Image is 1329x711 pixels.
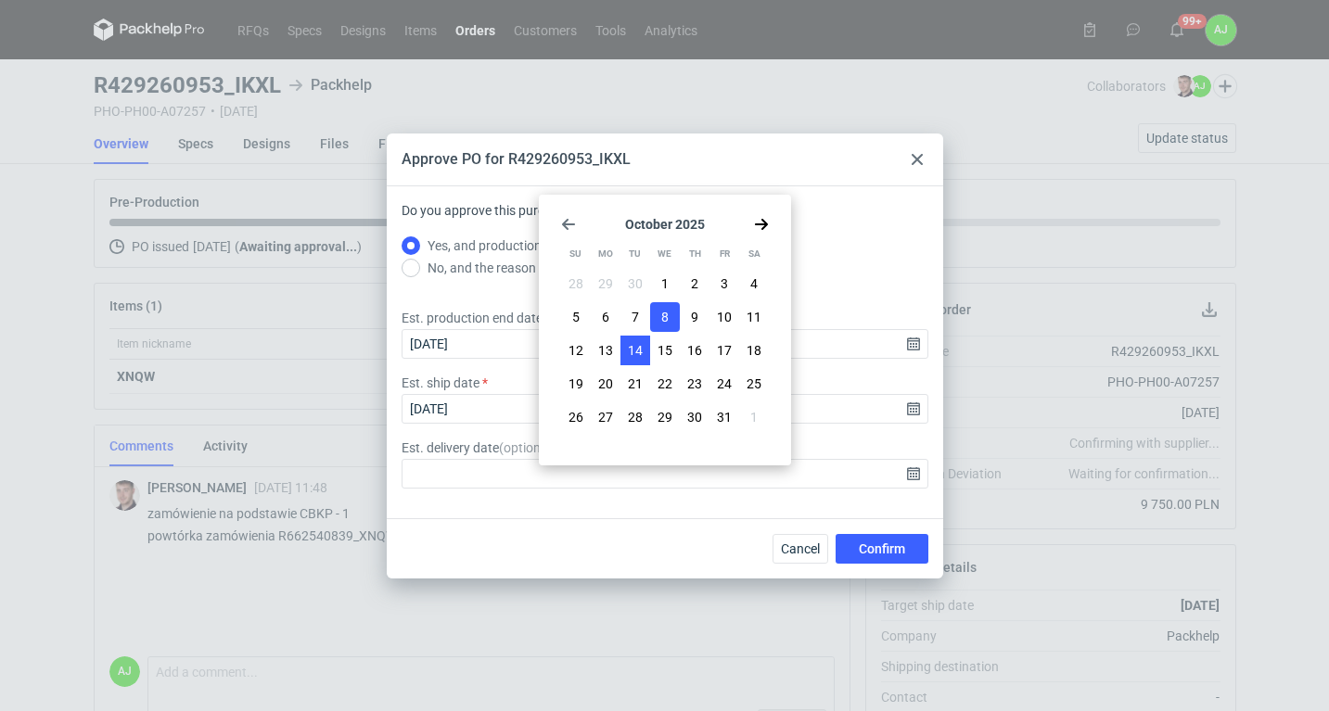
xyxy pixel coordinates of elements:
span: 15 [658,341,672,360]
span: 29 [658,408,672,426]
span: 1 [661,274,669,293]
button: Sun Oct 12 2025 [561,336,591,365]
button: Wed Oct 01 2025 [650,269,680,298]
button: Mon Oct 20 2025 [591,369,620,399]
button: Thu Oct 16 2025 [680,336,709,365]
span: 17 [717,341,732,360]
button: Mon Oct 13 2025 [591,336,620,365]
button: Tue Sep 30 2025 [620,269,650,298]
span: 29 [598,274,613,293]
button: Fri Oct 24 2025 [709,369,739,399]
button: Sat Oct 04 2025 [739,269,769,298]
label: Do you approve this purchase order? [402,201,612,235]
span: 9 [691,308,698,326]
button: Tue Oct 07 2025 [620,302,650,332]
div: Mo [591,239,620,269]
span: 30 [687,408,702,426]
button: Confirm [836,534,928,564]
button: Sat Oct 11 2025 [739,302,769,332]
button: Fri Oct 10 2025 [709,302,739,332]
span: 19 [569,375,583,393]
button: Sat Oct 18 2025 [739,336,769,365]
button: Fri Oct 17 2025 [709,336,739,365]
svg: Go back 1 month [561,217,576,232]
button: Tue Oct 14 2025 [620,336,650,365]
span: 11 [747,308,761,326]
span: 24 [717,375,732,393]
span: Confirm [859,542,905,555]
div: Su [561,239,590,269]
span: 5 [572,308,580,326]
button: Thu Oct 09 2025 [680,302,709,332]
span: 28 [569,274,583,293]
label: Est. delivery date [402,438,556,457]
button: Mon Oct 06 2025 [591,302,620,332]
button: Fri Oct 03 2025 [709,269,739,298]
div: Th [681,239,709,269]
button: Tue Oct 28 2025 [620,402,650,432]
span: 7 [632,308,639,326]
div: Fr [710,239,739,269]
div: Sa [740,239,769,269]
label: Est. ship date [402,374,479,392]
button: Wed Oct 15 2025 [650,336,680,365]
label: Est. production end date [402,309,543,327]
span: 30 [628,274,643,293]
span: 14 [628,341,643,360]
span: 20 [598,375,613,393]
button: Mon Sep 29 2025 [591,269,620,298]
button: Thu Oct 02 2025 [680,269,709,298]
button: Wed Oct 08 2025 [650,302,680,332]
span: 16 [687,341,702,360]
svg: Go forward 1 month [754,217,769,232]
span: 23 [687,375,702,393]
button: Fri Oct 31 2025 [709,402,739,432]
button: Sun Oct 05 2025 [561,302,591,332]
button: Wed Oct 29 2025 [650,402,680,432]
span: 13 [598,341,613,360]
button: Wed Oct 22 2025 [650,369,680,399]
div: We [650,239,679,269]
div: Tu [620,239,649,269]
span: 25 [747,375,761,393]
span: 12 [569,341,583,360]
span: 1 [750,408,758,426]
button: Thu Oct 23 2025 [680,369,709,399]
span: 8 [661,308,669,326]
span: 2 [691,274,698,293]
button: Sat Nov 01 2025 [739,402,769,432]
span: 10 [717,308,732,326]
span: Cancel [781,542,820,555]
span: 26 [569,408,583,426]
span: 27 [598,408,613,426]
span: 31 [717,408,732,426]
button: Sun Sep 28 2025 [561,269,591,298]
span: 22 [658,375,672,393]
span: 28 [628,408,643,426]
section: October 2025 [561,217,769,232]
span: 18 [747,341,761,360]
button: Thu Oct 30 2025 [680,402,709,432]
button: Cancel [773,534,828,564]
div: Approve PO for R429260953_IKXL [402,149,631,170]
button: Mon Oct 27 2025 [591,402,620,432]
span: 4 [750,274,758,293]
button: Sun Oct 26 2025 [561,402,591,432]
span: 21 [628,375,643,393]
button: Tue Oct 21 2025 [620,369,650,399]
button: Sat Oct 25 2025 [739,369,769,399]
span: ( optional ) [499,440,556,455]
button: Sun Oct 19 2025 [561,369,591,399]
span: 3 [721,274,728,293]
span: 6 [602,308,609,326]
